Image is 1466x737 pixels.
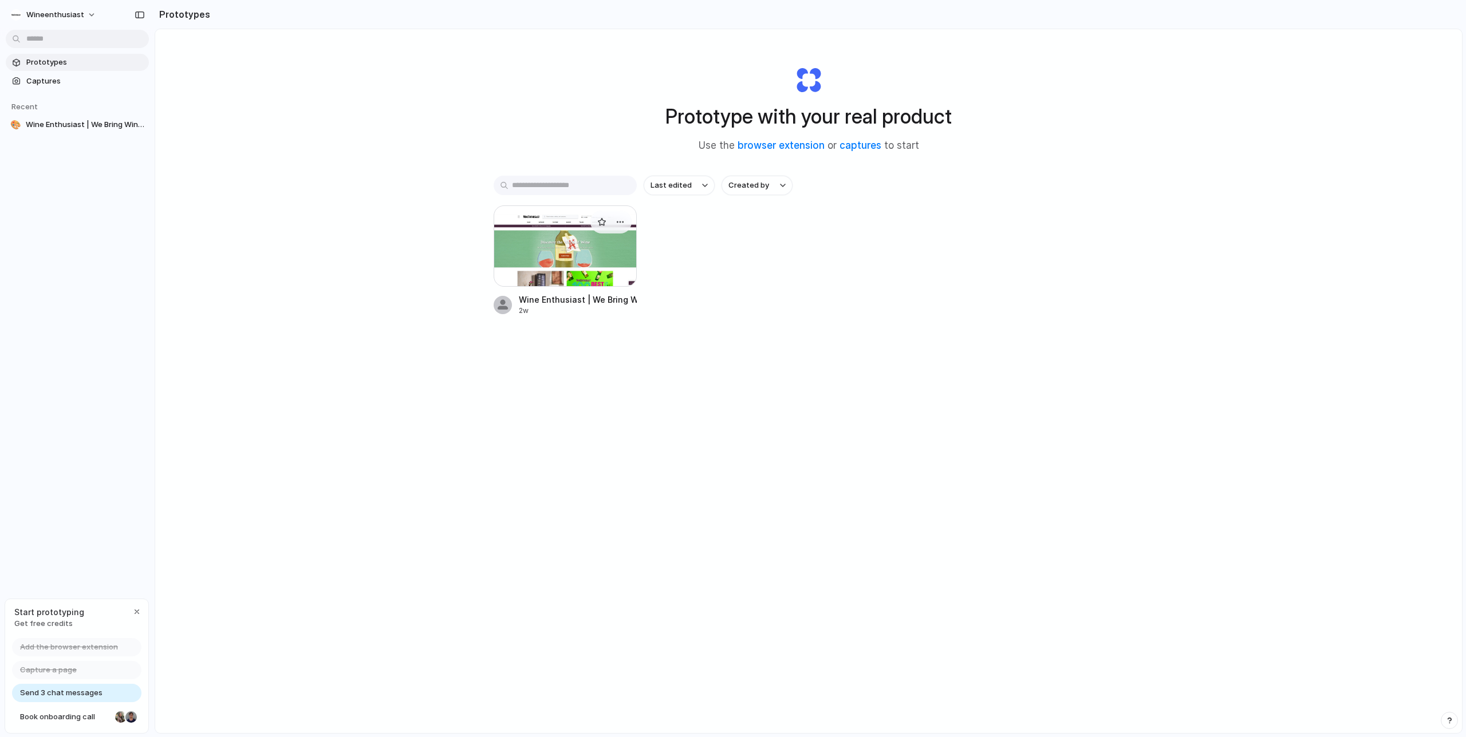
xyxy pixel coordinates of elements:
div: Christian Iacullo [124,710,138,724]
button: Created by [722,176,793,195]
span: Recent [11,102,38,111]
span: Capture a page [20,664,77,676]
span: Get free credits [14,618,84,629]
a: Prototypes [6,54,149,71]
span: Captures [26,76,144,87]
div: Wine Enthusiast | We Bring Wine to Life [519,294,637,306]
span: Last edited [651,180,692,191]
span: Send 3 chat messages [20,687,103,699]
button: wineenthusiast [6,6,102,24]
a: 🎨Wine Enthusiast | We Bring Wine to Life [6,116,149,133]
div: 2w [519,306,637,316]
a: Wine Enthusiast | We Bring Wine to LifeWine Enthusiast | We Bring Wine to Life2w [494,205,637,316]
span: wineenthusiast [26,9,84,21]
h2: Prototypes [155,7,210,21]
a: captures [840,140,881,151]
div: 🎨 [10,119,21,130]
span: Created by [728,180,769,191]
a: Book onboarding call [12,708,141,726]
h1: Prototype with your real product [665,101,952,132]
a: Captures [6,73,149,90]
span: Book onboarding call [20,711,111,723]
span: Prototypes [26,57,144,68]
span: Use the or to start [699,138,919,153]
div: Nicole Kubica [114,710,128,724]
button: Last edited [644,176,715,195]
span: Wine Enthusiast | We Bring Wine to Life [26,119,144,130]
a: browser extension [738,140,825,151]
span: Start prototyping [14,606,84,618]
span: Add the browser extension [20,641,118,653]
